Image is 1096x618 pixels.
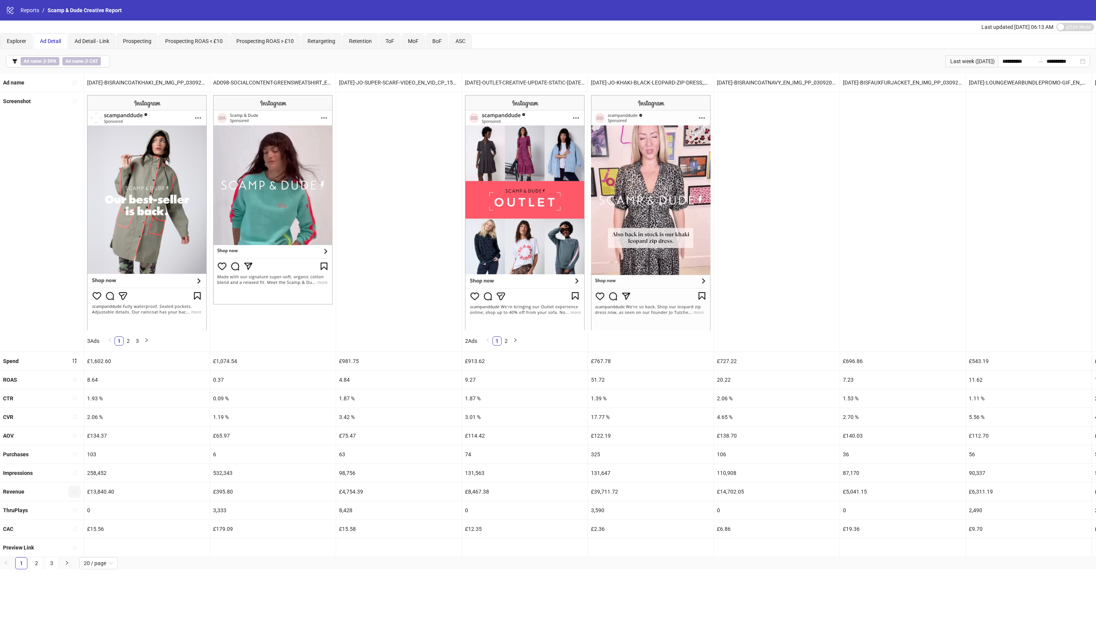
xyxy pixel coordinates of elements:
[966,371,1091,389] div: 11.62
[124,337,132,345] a: 2
[84,464,210,482] div: 258,452
[210,501,336,519] div: 3,333
[65,59,83,64] b: Ad name
[462,501,588,519] div: 0
[336,371,462,389] div: 4.84
[336,408,462,426] div: 3.42 %
[349,38,372,44] span: Retention
[236,38,294,44] span: Prospecting ROAS > £10
[46,557,57,569] a: 3
[588,501,714,519] div: 3,590
[144,338,149,342] span: right
[84,557,113,569] span: 20 / page
[3,98,31,104] b: Screenshot
[213,95,333,304] img: Screenshot 120226734638270005
[840,520,965,538] div: £19.36
[46,557,58,569] li: 3
[210,389,336,408] div: 0.09 %
[72,545,77,550] span: sort-ascending
[87,338,99,344] span: 3 Ads
[462,464,588,482] div: 131,563
[3,526,13,532] b: CAC
[588,352,714,370] div: £767.78
[3,80,24,86] b: Ad name
[336,352,462,370] div: £981.75
[3,395,13,401] b: CTR
[84,73,210,92] div: [DATE]-BISRAINCOATKHAKI_EN_IMG_PP_03092025_F_CC_SC1_USP14_BIS
[61,557,73,569] li: Next Page
[142,336,151,346] button: right
[72,99,77,104] span: sort-ascending
[210,445,336,463] div: 6
[462,408,588,426] div: 3.01 %
[115,336,124,346] li: 1
[840,464,965,482] div: 87,170
[115,337,123,345] a: 1
[486,338,490,342] span: left
[511,336,520,346] button: right
[714,389,840,408] div: 2.06 %
[89,59,98,64] b: CAT
[84,483,210,501] div: £13,840.40
[492,336,502,346] li: 1
[62,57,101,65] span: ∌
[3,433,14,439] b: AOV
[714,464,840,482] div: 110,908
[513,338,518,342] span: right
[3,507,28,513] b: ThruPlays
[210,520,336,538] div: £179.09
[72,377,77,382] span: sort-ascending
[588,371,714,389] div: 51.72
[840,427,965,445] div: £140.03
[386,38,394,44] span: ToF
[465,338,477,344] span: 2 Ads
[714,445,840,463] div: 106
[42,6,45,14] li: /
[462,483,588,501] div: £8,467.38
[714,483,840,501] div: £14,702.05
[48,7,122,13] span: Scamp & Dude Creative Report
[966,501,1091,519] div: 2,490
[31,557,42,569] a: 2
[981,24,1053,30] span: Last updated [DATE] 06:13 AM
[588,464,714,482] div: 131,647
[966,464,1091,482] div: 90,337
[84,445,210,463] div: 103
[966,520,1091,538] div: £9.70
[72,358,77,363] span: sort-descending
[210,352,336,370] div: £1,074.54
[105,336,115,346] li: Previous Page
[588,445,714,463] div: 325
[72,489,77,494] span: sort-ascending
[1037,58,1043,64] span: swap-right
[307,38,335,44] span: Retargeting
[84,520,210,538] div: £15.56
[12,59,18,64] span: filter
[48,59,56,64] b: DPA
[588,520,714,538] div: £2.36
[3,451,29,457] b: Purchases
[3,358,19,364] b: Spend
[462,73,588,92] div: [DATE]-OUTLET-CREATIVE-UPDATE-STATIC-[DATE]_EN_IMG_CP_30072025_F_CC_SC1_USP3_OUTLET-UPDATE
[588,408,714,426] div: 17.77 %
[462,352,588,370] div: £913.62
[210,371,336,389] div: 0.37
[591,95,710,330] img: Screenshot 120232428302140005
[210,427,336,445] div: £65.97
[72,452,77,457] span: sort-ascending
[84,427,210,445] div: £134.37
[462,445,588,463] div: 74
[210,464,336,482] div: 532,343
[16,557,27,569] a: 1
[21,57,59,65] span: ∌
[142,336,151,346] li: Next Page
[462,389,588,408] div: 1.87 %
[966,73,1091,92] div: [DATE]-LOUNGEWEARBUNDLEPROMO-GIF_EN_GIF_SP_11092025_F_CC_SC1_USP3_PROMO - Copy
[588,483,714,501] div: £39,711.72
[336,483,462,501] div: £4,754.39
[502,336,511,346] li: 2
[588,427,714,445] div: £122.19
[432,38,442,44] span: BoF
[336,73,462,92] div: [DATE]-JO-SUPER-SCARF-VIDEO_EN_VID_CP_15082025_F_CC_SC12_USP11_JO-FOUNDER
[714,427,840,445] div: £138.70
